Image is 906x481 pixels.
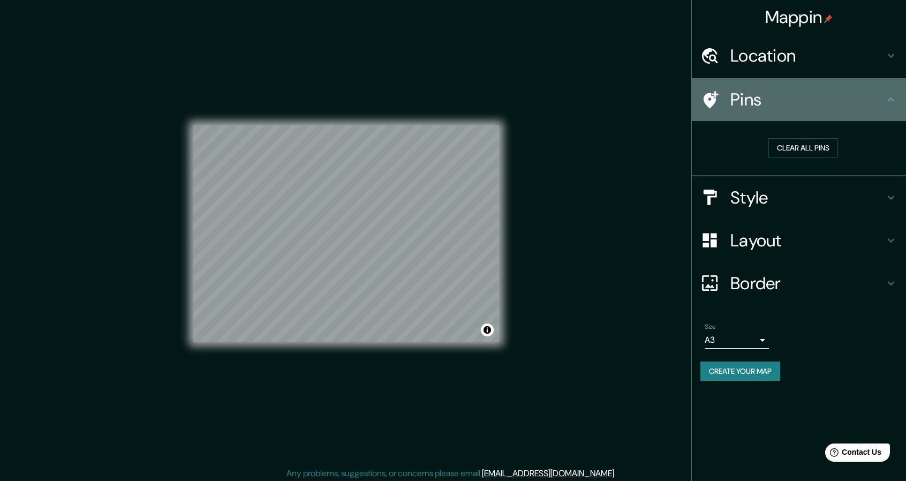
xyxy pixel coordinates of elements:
[705,322,716,331] label: Size
[193,125,499,342] canvas: Map
[765,6,833,28] h4: Mappin
[286,467,616,480] p: Any problems, suggestions, or concerns please email .
[616,467,617,480] div: .
[482,468,614,479] a: [EMAIL_ADDRESS][DOMAIN_NAME]
[481,324,494,336] button: Toggle attribution
[700,362,780,381] button: Create your map
[692,176,906,219] div: Style
[617,467,620,480] div: .
[692,34,906,77] div: Location
[730,273,885,294] h4: Border
[730,45,885,66] h4: Location
[811,439,894,469] iframe: Help widget launcher
[692,78,906,121] div: Pins
[768,138,838,158] button: Clear all pins
[730,187,885,208] h4: Style
[730,89,885,110] h4: Pins
[705,332,769,349] div: A3
[730,230,885,251] h4: Layout
[692,262,906,305] div: Border
[692,219,906,262] div: Layout
[824,14,833,23] img: pin-icon.png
